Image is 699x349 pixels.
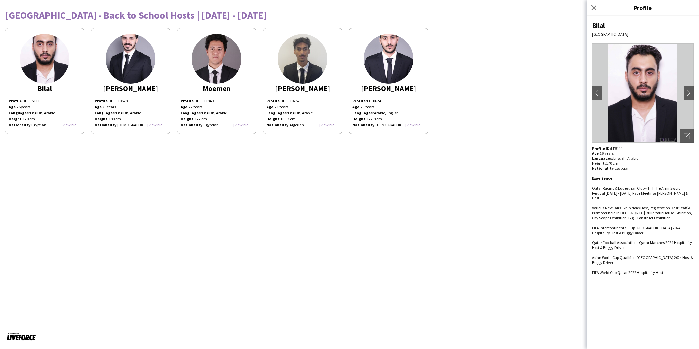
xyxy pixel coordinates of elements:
[267,85,339,91] div: [PERSON_NAME]
[592,151,599,156] b: Age
[592,21,694,30] div: Bilal
[267,122,290,127] b: Nationality:
[680,129,694,143] div: Open photos pop-in
[592,146,694,151] p: LF5111
[9,98,28,103] strong: Profile ID:
[204,122,222,127] span: Egyptian
[592,270,694,275] li: FIFA World Cup Qatar 2022 Hospitality Host
[267,110,288,115] b: Languages:
[181,110,202,115] strong: Languages:
[189,104,202,109] span: 22 Years
[592,146,611,151] strong: Profile ID:
[181,98,253,104] p: LF11849
[95,110,167,122] p: English, Arabic 180 cm
[592,43,694,143] img: Crew avatar or photo
[181,122,204,127] b: Nationality:
[352,98,367,103] b: Profile:
[364,34,413,84] img: thumb-54073f10-5bee-48fd-848d-6df4be37a33f.jpg
[9,122,30,127] b: Nationality
[95,104,102,109] b: Age
[9,85,81,91] div: Bilal
[592,205,694,220] li: Various NextFairs Exhibitions Host, Registration Desk Staff & Promoter held in DECC & QNCC | Buil...
[9,116,23,121] strong: Height:
[267,116,279,121] b: Height
[352,104,361,109] b: Age:
[95,116,109,121] strong: Height:
[592,32,694,37] div: [GEOGRAPHIC_DATA]
[95,110,116,115] strong: Languages:
[106,34,155,84] img: thumb-659d4d42d26dd.jpeg
[17,104,30,109] span: 26 years
[9,110,81,122] p: English, Arabic 170 cm
[592,166,615,171] span: :
[95,122,116,127] b: Nationality
[587,3,699,12] h3: Profile
[267,98,286,103] b: Profile ID:
[267,116,280,121] span: :
[592,166,614,171] b: Nationality
[600,151,614,156] span: 26 years
[267,110,339,116] p: English, Arabic
[31,122,50,127] span: Egyptian
[592,156,613,161] strong: Languages:
[592,156,694,166] p: English, Arabic 170 cm
[615,166,630,171] span: Egyptian
[592,240,694,250] li: Qatar Football Association - Qatar Matches 2024 Hospitality Host & Buggy Driver
[9,104,16,109] b: Age
[592,186,694,200] li: Qatar Racing & Equestrian Club - HH The Amir Sword Festival [DATE] - [DATE] Race Meetings [PERSON...
[95,98,114,103] strong: Profile ID:
[5,10,694,20] div: [GEOGRAPHIC_DATA] - Back to School Hosts | [DATE] - [DATE]
[592,176,614,181] u: Experience:
[278,34,327,84] img: thumb-66e8659055708.jpeg
[592,151,600,156] span: :
[280,116,296,121] span: 180.3 cm
[7,332,36,341] img: Powered by Liveforce
[9,110,30,115] strong: Languages:
[95,85,167,91] div: [PERSON_NAME]
[181,104,189,109] b: Age:
[117,122,160,127] span: [DEMOGRAPHIC_DATA]
[267,104,275,109] b: Age:
[352,116,367,121] b: Height:
[275,104,288,109] span: 21 Years
[9,104,17,109] span: :
[267,98,339,104] p: LF10752
[20,34,69,84] img: thumb-166344793663263380b7e36.jpg
[181,98,200,103] strong: Profile ID:
[103,104,116,109] span: 25 Years
[181,85,253,91] div: Moemen
[352,110,374,115] b: Languages:
[95,104,103,109] span: :
[592,161,606,166] strong: Height:
[352,122,376,127] b: Nationality:
[592,255,694,265] li: Asian World Cup Qualifiers [GEOGRAPHIC_DATA] 2024 Host & Buggy Driver
[9,122,31,127] span: :
[9,98,81,104] p: LF5111
[352,98,425,128] p: LF10624 23 Years Arabic, English 177.8 cm [DEMOGRAPHIC_DATA]
[181,116,195,121] strong: Height:
[95,122,117,127] span: :
[290,122,308,127] span: Algerian
[95,98,167,104] p: LF10628
[181,104,253,122] p: English, Arabic 177 cm
[192,34,241,84] img: thumb-66faac25be7cb.jpg
[592,225,694,235] li: FIFA Intercontinental Cup [GEOGRAPHIC_DATA] 2024 Hospitality Host & Buggy Driver
[352,85,425,91] div: [PERSON_NAME]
